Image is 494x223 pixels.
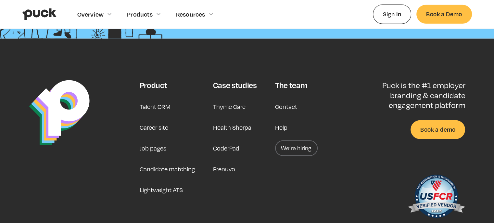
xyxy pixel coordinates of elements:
a: Thyme Care [213,99,246,114]
div: Products [127,11,153,18]
a: Job pages [139,140,166,156]
a: Prenuvo [213,161,235,177]
a: Sign In [373,5,412,24]
a: Career site [139,120,168,135]
a: Help [275,120,287,135]
img: Puck Logo [29,80,90,146]
div: Resources [176,11,205,18]
a: Book a Demo [416,5,472,23]
a: Candidate matching [139,161,195,177]
div: Case studies [213,80,257,90]
a: Lightweight ATS [139,182,183,198]
a: Health Sherpa [213,120,251,135]
p: Puck is the #1 employer branding & candidate engagement platform [361,80,465,110]
a: We’re hiring [275,140,318,156]
div: The team [275,80,307,90]
a: Talent CRM [139,99,170,114]
a: Book a demo [411,120,465,139]
div: Overview [77,11,104,18]
div: Product [139,80,167,90]
a: Contact [275,99,297,114]
a: CoderPad [213,140,239,156]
